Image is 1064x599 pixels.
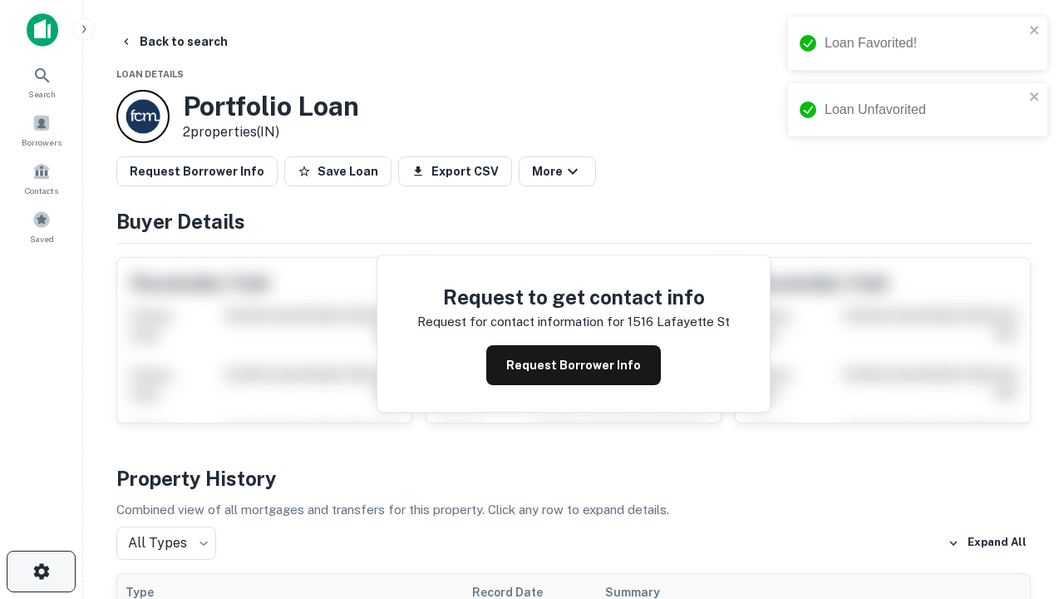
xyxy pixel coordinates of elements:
a: Saved [5,204,78,249]
button: Save Loan [284,156,392,186]
h4: Buyer Details [116,206,1031,236]
div: All Types [116,527,216,560]
p: Request for contact information for [417,312,624,332]
img: capitalize-icon.png [27,13,58,47]
span: Loan Details [116,69,184,79]
button: close [1029,23,1041,39]
span: Search [28,87,56,101]
a: Search [5,59,78,104]
button: Request Borrower Info [486,345,661,385]
h3: Portfolio Loan [183,91,359,122]
p: 2 properties (IN) [183,122,359,142]
a: Contacts [5,156,78,200]
h4: Request to get contact info [417,282,730,312]
button: Export CSV [398,156,512,186]
div: Loan Favorited! [825,33,1024,53]
button: close [1029,90,1041,106]
span: Contacts [25,184,58,197]
p: 1516 lafayette st [628,312,730,332]
span: Saved [30,232,54,245]
iframe: Chat Widget [981,413,1064,493]
div: Loan Unfavorited [825,100,1024,120]
button: Request Borrower Info [116,156,278,186]
button: More [519,156,596,186]
p: Combined view of all mortgages and transfers for this property. Click any row to expand details. [116,500,1031,520]
h4: Property History [116,463,1031,493]
button: Expand All [943,531,1031,556]
a: Borrowers [5,107,78,152]
span: Borrowers [22,136,62,149]
button: Back to search [113,27,234,57]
